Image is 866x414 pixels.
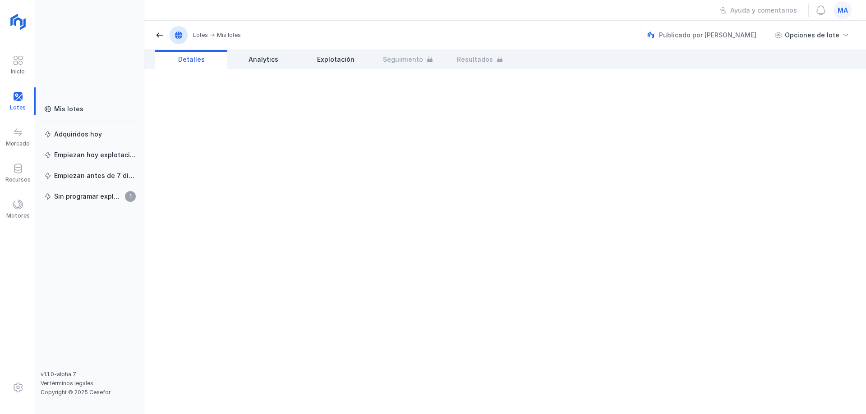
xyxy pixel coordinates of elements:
[41,101,139,117] a: Mis lotes
[838,6,848,15] span: ma
[647,28,765,42] div: Publicado por [PERSON_NAME]
[54,171,136,180] div: Empiezan antes de 7 días
[299,50,372,69] a: Explotación
[41,389,139,396] div: Copyright © 2025 Cesefor
[372,50,444,69] a: Seguimiento
[54,150,136,159] div: Empiezan hoy explotación
[41,126,139,142] a: Adquiridos hoy
[457,55,493,64] span: Resultados
[54,130,102,139] div: Adquiridos hoy
[41,147,139,163] a: Empiezan hoy explotación
[54,105,83,114] div: Mis lotes
[41,380,93,387] a: Ver términos legales
[155,50,227,69] a: Detalles
[217,32,241,39] div: Mis lotes
[730,6,797,15] div: Ayuda y comentarios
[647,32,654,39] img: nemus.svg
[5,176,31,183] div: Recursos
[7,10,29,33] img: logoRight.svg
[54,192,122,201] div: Sin programar explotación
[227,50,299,69] a: Analytics
[11,68,25,75] div: Inicio
[125,191,136,202] span: 1
[383,55,423,64] span: Seguimiento
[41,188,139,205] a: Sin programar explotación1
[6,140,30,147] div: Mercado
[444,50,516,69] a: Resultados
[41,371,139,378] div: v1.1.0-alpha.7
[317,55,355,64] span: Explotación
[714,3,803,18] button: Ayuda y comentarios
[41,168,139,184] a: Empiezan antes de 7 días
[249,55,278,64] span: Analytics
[6,212,30,219] div: Motores
[178,55,205,64] span: Detalles
[785,31,839,40] div: Opciones de lote
[193,32,208,39] div: Lotes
